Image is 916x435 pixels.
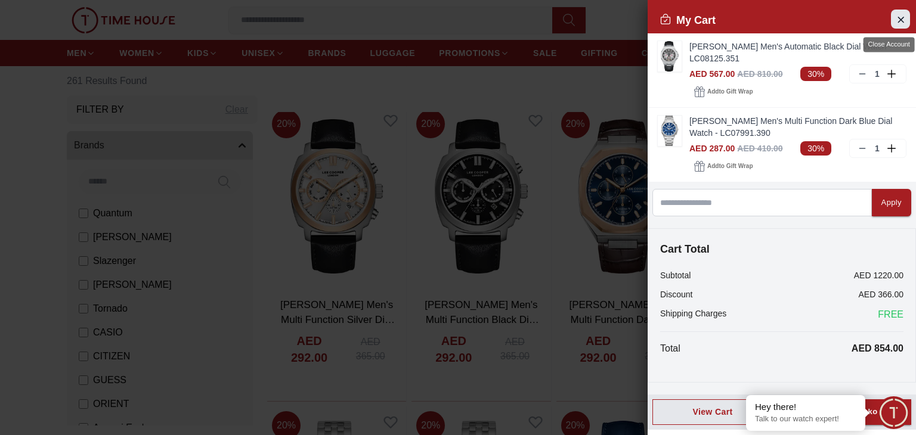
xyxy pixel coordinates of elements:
[737,144,782,153] span: AED 410.00
[854,269,903,281] p: AED 1220.00
[707,160,753,172] span: Add to Gift Wrap
[689,41,906,64] a: [PERSON_NAME] Men's Automatic Black Dial Watch - LC08125.351
[660,269,691,281] p: Subtotal
[658,116,682,146] img: ...
[872,68,882,80] p: 1
[652,399,773,425] button: View Cart
[689,115,906,139] a: [PERSON_NAME] Men's Multi Function Dark Blue Dial Watch - LC07991.390
[872,189,911,216] button: Apply
[660,341,680,356] p: Total
[660,241,903,257] h4: Cart Total
[689,158,757,175] button: Addto Gift Wrap
[859,288,904,300] p: AED 366.00
[658,41,682,72] img: ...
[707,86,753,98] span: Add to Gift Wrap
[877,396,910,429] div: Chat Widget
[755,414,856,424] p: Talk to our watch expert!
[881,196,902,210] div: Apply
[689,69,735,79] span: AED 567.00
[689,83,757,100] button: Addto Gift Wrap
[660,307,726,322] p: Shipping Charges
[800,141,831,156] span: 30%
[660,12,716,29] h2: My Cart
[872,142,882,154] p: 1
[737,69,782,79] span: AED 810.00
[852,341,903,356] p: AED 854.00
[878,307,903,322] span: FREE
[864,37,915,52] div: Close Account
[663,406,763,418] div: View Cart
[800,67,831,81] span: 30%
[891,10,910,29] button: Close Account
[755,401,856,413] div: Hey there!
[660,288,692,300] p: Discount
[689,144,735,153] span: AED 287.00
